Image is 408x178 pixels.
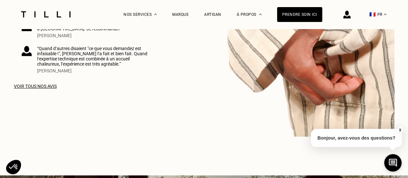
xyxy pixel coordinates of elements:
div: Voir tous nos avis [14,84,156,89]
p: “Quand d‘autres disaient "ce que vous demandez est infaisable !", [PERSON_NAME] l‘a fait et bien ... [37,46,148,67]
button: X [397,127,403,134]
p: Bonjour, avez-vous des questions? [311,129,402,147]
img: menu déroulant [384,14,386,15]
a: Prendre soin ici [277,7,322,22]
p: [PERSON_NAME] [37,33,148,38]
p: [PERSON_NAME] [37,68,148,73]
img: Logo du service de couturière Tilli [19,11,73,17]
a: Marque [172,12,189,17]
img: Menu déroulant [154,14,157,15]
img: avis des clients [22,46,32,56]
a: Artisan [204,12,221,17]
img: icône connexion [343,11,351,18]
img: Menu déroulant à propos [259,14,262,15]
span: 🇫🇷 [369,11,376,17]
